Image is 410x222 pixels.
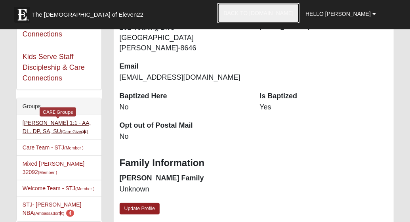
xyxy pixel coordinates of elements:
a: STJ- [PERSON_NAME] NBA(Ambassador) 4 [23,201,82,216]
img: Eleven22 logo [14,7,30,23]
small: (Member ) [38,170,57,175]
a: Mixed [PERSON_NAME] 32092(Member ) [23,161,84,175]
small: (Member ) [75,186,94,191]
a: Care Team - STJ(Member ) [23,144,84,151]
small: (Ambassador ) [34,211,65,216]
dt: Is Baptized [259,91,388,101]
a: Hello [PERSON_NAME] [299,4,382,24]
dd: [EMAIL_ADDRESS][DOMAIN_NAME] [120,73,248,83]
span: The [DEMOGRAPHIC_DATA] of Eleven22 [32,11,143,19]
a: Back to [DOMAIN_NAME] [217,3,299,23]
span: Hello [PERSON_NAME] [305,11,371,17]
a: [PERSON_NAME] 1:1 - AA, DL, DP, SA, SU(Care Giver) [23,120,91,134]
dd: Yes [259,102,388,113]
small: (Member ) [64,145,83,150]
dt: Baptized Here [120,91,248,101]
a: The [DEMOGRAPHIC_DATA] of Eleven22 [10,3,169,23]
small: (Care Giver ) [61,129,88,134]
a: Welcome Team - STJ(Member ) [23,185,95,191]
dd: 262 Yearling Blvd [GEOGRAPHIC_DATA][PERSON_NAME]-8646 [120,23,248,53]
h3: Family Information [120,157,388,169]
dd: No [120,102,248,113]
div: Groups [17,98,101,115]
dd: No [120,132,248,142]
a: Kids Serve Staff Discipleship & Care Connections [23,53,85,82]
div: CARE Groups [40,107,76,117]
dt: Opt out of Postal Mail [120,121,248,131]
span: number of pending members [66,210,74,217]
a: Update Profile [120,203,160,214]
dt: [PERSON_NAME] Family [120,173,248,184]
dt: Email [120,61,248,72]
dd: Unknown [120,184,248,195]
